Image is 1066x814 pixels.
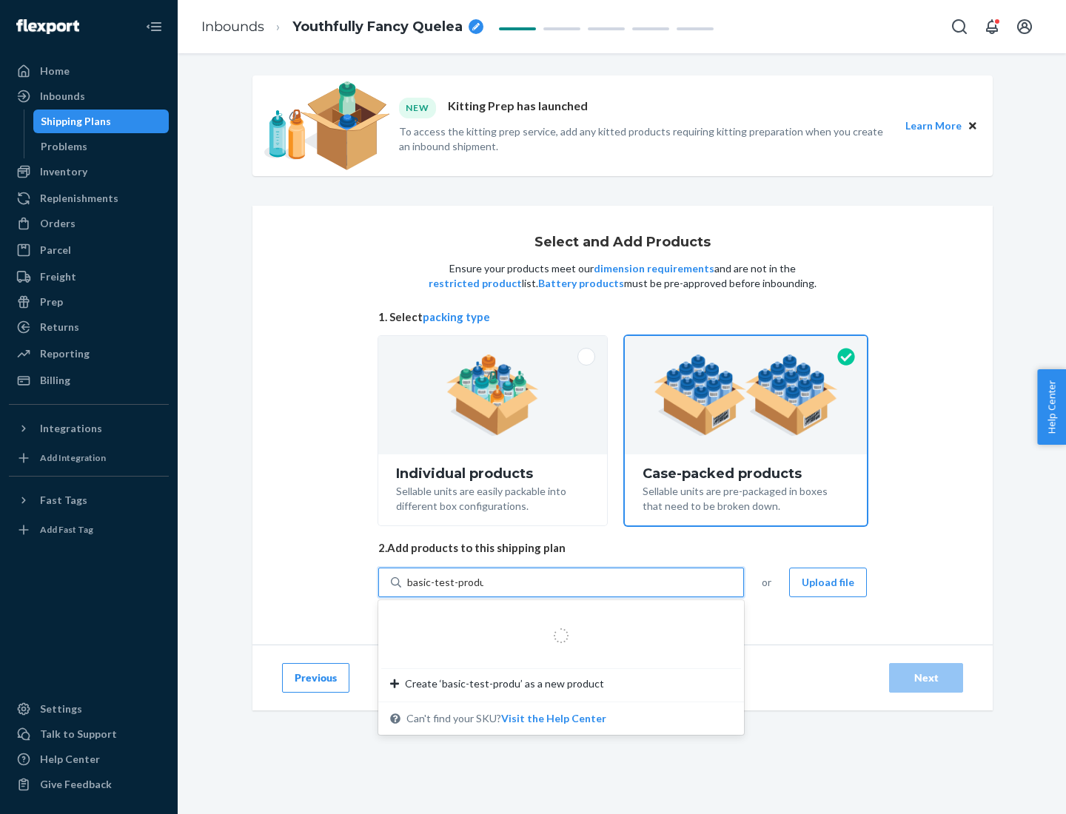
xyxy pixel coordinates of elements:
[40,164,87,179] div: Inventory
[40,89,85,104] div: Inbounds
[427,261,818,291] p: Ensure your products meet our and are not in the list. must be pre-approved before inbounding.
[282,663,349,693] button: Previous
[40,752,100,767] div: Help Center
[33,135,170,158] a: Problems
[33,110,170,133] a: Shipping Plans
[40,702,82,716] div: Settings
[201,18,264,35] a: Inbounds
[9,722,169,746] a: Talk to Support
[9,290,169,314] a: Prep
[643,481,849,514] div: Sellable units are pre-packaged in boxes that need to be broken down.
[9,369,169,392] a: Billing
[9,417,169,440] button: Integrations
[9,212,169,235] a: Orders
[190,5,495,49] ol: breadcrumbs
[40,243,71,258] div: Parcel
[762,575,771,590] span: or
[40,421,102,436] div: Integrations
[406,711,606,726] span: Can't find your SKU?
[977,12,1007,41] button: Open notifications
[643,466,849,481] div: Case-packed products
[40,493,87,508] div: Fast Tags
[41,114,111,129] div: Shipping Plans
[9,315,169,339] a: Returns
[654,354,838,436] img: case-pack.59cecea509d18c883b923b81aeac6d0b.png
[40,451,106,464] div: Add Integration
[378,309,867,325] span: 1. Select
[40,346,90,361] div: Reporting
[9,265,169,289] a: Freight
[448,98,588,118] p: Kitting Prep has launched
[407,575,483,590] input: Create ‘basic-test-produ’ as a new productCan't find your SKU?Visit the Help Center
[40,373,70,388] div: Billing
[399,98,436,118] div: NEW
[16,19,79,34] img: Flexport logo
[9,186,169,210] a: Replenishments
[405,676,604,691] span: Create ‘basic-test-produ’ as a new product
[396,481,589,514] div: Sellable units are easily packable into different box configurations.
[9,773,169,796] button: Give Feedback
[965,118,981,134] button: Close
[9,518,169,542] a: Add Fast Tag
[534,235,711,250] h1: Select and Add Products
[945,12,974,41] button: Open Search Box
[889,663,963,693] button: Next
[1010,12,1039,41] button: Open account menu
[9,84,169,108] a: Inbounds
[9,342,169,366] a: Reporting
[40,191,118,206] div: Replenishments
[538,276,624,291] button: Battery products
[9,238,169,262] a: Parcel
[905,118,962,134] button: Learn More
[1037,369,1066,445] button: Help Center
[446,354,539,436] img: individual-pack.facf35554cb0f1810c75b2bd6df2d64e.png
[9,747,169,771] a: Help Center
[40,64,70,78] div: Home
[40,216,76,231] div: Orders
[789,568,867,597] button: Upload file
[41,139,87,154] div: Problems
[501,711,606,726] button: Create ‘basic-test-produ’ as a new productCan't find your SKU?
[378,540,867,556] span: 2. Add products to this shipping plan
[40,523,93,536] div: Add Fast Tag
[40,269,76,284] div: Freight
[9,160,169,184] a: Inventory
[9,488,169,512] button: Fast Tags
[139,12,169,41] button: Close Navigation
[594,261,714,276] button: dimension requirements
[9,446,169,470] a: Add Integration
[40,727,117,741] div: Talk to Support
[423,309,490,325] button: packing type
[40,320,79,334] div: Returns
[9,59,169,83] a: Home
[429,276,522,291] button: restricted product
[9,697,169,721] a: Settings
[292,18,463,37] span: Youthfully Fancy Quelea
[399,124,892,154] p: To access the kitting prep service, add any kitted products requiring kitting preparation when yo...
[40,777,112,792] div: Give Feedback
[396,466,589,481] div: Individual products
[40,295,63,309] div: Prep
[902,670,951,685] div: Next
